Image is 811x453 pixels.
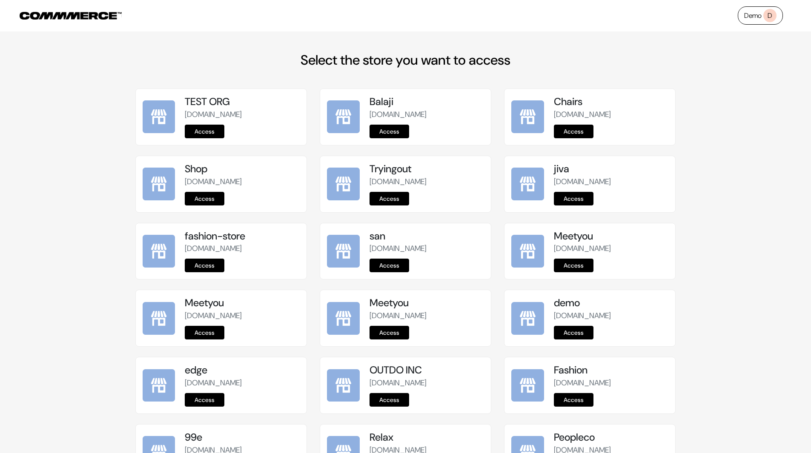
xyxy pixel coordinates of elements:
a: DemoD [738,6,783,25]
h5: Meetyou [185,297,299,309]
a: Access [370,393,409,407]
img: demo [511,302,544,335]
a: Access [370,192,409,205]
img: Chairs [511,100,544,133]
a: Access [554,125,593,138]
h5: jiva [554,163,668,175]
h5: san [370,230,484,242]
p: [DOMAIN_NAME] [185,109,299,120]
h5: fashion-store [185,230,299,242]
h5: Relax [370,431,484,444]
h5: Chairs [554,96,668,108]
h5: Tryingout [370,163,484,175]
img: jiva [511,168,544,200]
h5: Peopleco [554,431,668,444]
h5: Fashion [554,364,668,376]
h5: OUTDO INC [370,364,484,376]
img: OUTDO INC [327,369,360,402]
p: [DOMAIN_NAME] [185,243,299,254]
img: san [327,235,360,268]
img: TEST ORG [143,100,175,133]
p: [DOMAIN_NAME] [554,109,668,120]
a: Access [554,259,593,272]
h5: Shop [185,163,299,175]
a: Access [185,259,224,272]
a: Access [370,125,409,138]
img: Meetyou [511,235,544,268]
img: Fashion [511,369,544,402]
a: Access [185,393,224,407]
h2: Select the store you want to access [135,52,676,68]
img: Meetyou [327,302,360,335]
a: Access [554,326,593,339]
p: [DOMAIN_NAME] [185,176,299,188]
span: D [763,9,777,22]
p: [DOMAIN_NAME] [185,310,299,322]
img: Meetyou [143,302,175,335]
img: Balaji [327,100,360,133]
a: Access [185,326,224,339]
img: Tryingout [327,168,360,200]
a: Access [370,326,409,339]
p: [DOMAIN_NAME] [554,176,668,188]
h5: Meetyou [370,297,484,309]
img: edge [143,369,175,402]
img: Shop [143,168,175,200]
h5: Meetyou [554,230,668,242]
p: [DOMAIN_NAME] [554,310,668,322]
p: [DOMAIN_NAME] [370,243,484,254]
a: Access [554,393,593,407]
h5: demo [554,297,668,309]
p: [DOMAIN_NAME] [370,109,484,120]
a: Access [185,192,224,205]
img: COMMMERCE [20,12,122,20]
a: Access [370,259,409,272]
p: [DOMAIN_NAME] [185,377,299,389]
h5: Balaji [370,96,484,108]
h5: TEST ORG [185,96,299,108]
p: [DOMAIN_NAME] [554,243,668,254]
p: [DOMAIN_NAME] [554,377,668,389]
p: [DOMAIN_NAME] [370,377,484,389]
h5: 99e [185,431,299,444]
p: [DOMAIN_NAME] [370,310,484,322]
a: Access [554,192,593,205]
p: [DOMAIN_NAME] [370,176,484,188]
a: Access [185,125,224,138]
h5: edge [185,364,299,376]
img: fashion-store [143,235,175,268]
